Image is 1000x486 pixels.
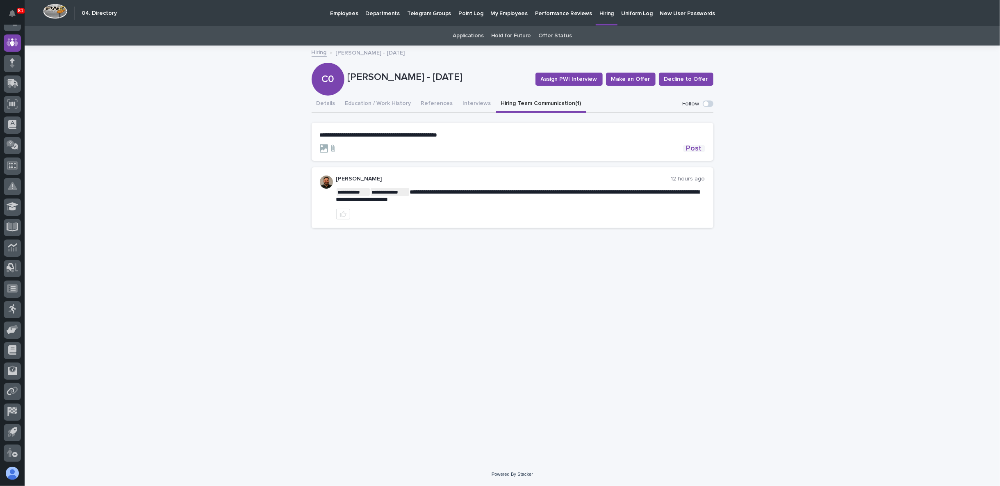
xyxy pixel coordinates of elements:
[671,176,705,183] p: 12 hours ago
[348,71,529,83] p: [PERSON_NAME] - [DATE]
[611,75,650,83] span: Make an Offer
[312,40,344,85] div: C0
[10,10,21,23] div: Notifications81
[538,26,572,46] a: Offer Status
[664,75,708,83] span: Decline to Offer
[659,73,713,86] button: Decline to Offer
[535,73,603,86] button: Assign PWI Interview
[416,96,458,113] button: References
[496,96,586,113] button: Hiring Team Communication (1)
[312,96,340,113] button: Details
[320,176,333,189] img: AOh14GiWKAYVPIbfHyIkyvX2hiPF8_WCcz-HU3nlZscn=s96-c
[4,5,21,22] button: Notifications
[340,96,416,113] button: Education / Work History
[541,75,597,83] span: Assign PWI Interview
[336,209,350,219] button: like this post
[43,4,67,19] img: Workspace Logo
[683,145,705,152] button: Post
[82,10,117,17] h2: 04. Directory
[606,73,656,86] button: Make an Offer
[686,145,702,152] span: Post
[336,176,671,183] p: [PERSON_NAME]
[458,96,496,113] button: Interviews
[312,47,327,57] a: Hiring
[683,100,699,107] p: Follow
[453,26,484,46] a: Applications
[491,26,531,46] a: Hold for Future
[4,465,21,482] button: users-avatar
[336,48,405,57] p: [PERSON_NAME] - [DATE]
[18,8,23,14] p: 81
[492,472,533,477] a: Powered By Stacker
